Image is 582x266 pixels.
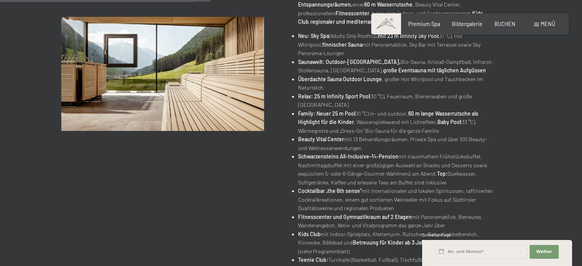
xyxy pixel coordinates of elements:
[353,239,432,246] strong: Betreuung für Kinder ab 3 Jahren
[298,93,370,100] strong: Relax: 25 m Infinity Sport Pool
[61,17,264,131] img: Just Relax // 5=4
[298,214,412,220] strong: Fitnesscenter und Gymnastikraum auf 2 Etagen
[298,152,494,187] li: mit traumhaftem Frühstücksbuffet, Nachmittagsbuffet mit einer großzügigen Auswahl an Snacks und D...
[452,21,483,27] a: Bildergalerie
[298,230,494,256] li: mit Indoor-Spielplatz, Kletterturm, Rutschen, Baby-Krabbelbereich, Kinoecke, Bällebad und von Mon...
[310,18,415,25] strong: regionaler und mediterraner Gourmetküche
[298,92,494,109] li: (30 °C), Feuerraum, Bienenwaben und große [GEOGRAPHIC_DATA]
[298,136,344,142] strong: Beauty Vital Center
[541,21,555,27] span: Menü
[437,119,461,125] strong: Baby Pool
[298,135,494,152] li: mit 13 Behandlungsräumen, Private Spa und über 100 Beauty- und Wellnessanwendungen
[536,249,552,255] span: Weiter
[298,110,355,117] strong: Family: Neuer 25 m Pool
[437,170,448,177] strong: Top:
[298,187,494,213] li: mit internationalen und lokalen Spirituosen, raffinierten Cocktailkreationen, einem gut sortierte...
[298,59,401,65] strong: Saunawelt: Outdoor-[GEOGRAPHIC_DATA],
[298,33,329,39] strong: Neu: Sky Spa
[530,245,559,259] button: Weiter
[298,231,321,237] strong: Kids Club
[322,41,362,48] strong: finnischer Sauna
[422,232,451,237] span: Schnellanfrage
[298,213,494,230] li: mit Panoramablick. Betreutes Wanderangebot, Aktiv- und Vitalprogramm das ganze Jahr über
[298,256,328,263] strong: Teenie Club:
[298,188,362,194] strong: Cocktailbar „the 6th sense“
[298,76,382,82] strong: Überdachte Sauna Outdoor Lounge
[408,21,440,27] a: Premium Spa
[336,10,369,16] strong: Fitnesscenter
[298,75,494,92] li: , großer Hot Whirlpool und Tauchbecken im Naturteich
[298,32,494,58] li: (Adults Only Rooftop) (31 °C), Hot Whirlpool, mit Panoramablick, Sky Bar mit Terrasse sowie Sky P...
[378,33,438,39] strong: mit 23 m Infinity Sky Pool
[494,21,515,27] a: BUCHEN
[364,1,412,8] strong: 60 m Wasserrutsche
[298,153,398,160] strong: Schwarzensteins All-Inclusive-¾-Pension
[298,58,494,75] li: Bio-Sauna, Kristall-Dampfbad, Infrarot-Stollensauna, [GEOGRAPHIC_DATA],
[298,109,494,135] li: (31 °C) in- und outdoor, , Wasserspielewand mit Lichteffekt, (33 °C), Wärmegrotte und „Dress-On“ ...
[383,67,486,73] strong: große Eventsauna mit täglichen Aufgüssen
